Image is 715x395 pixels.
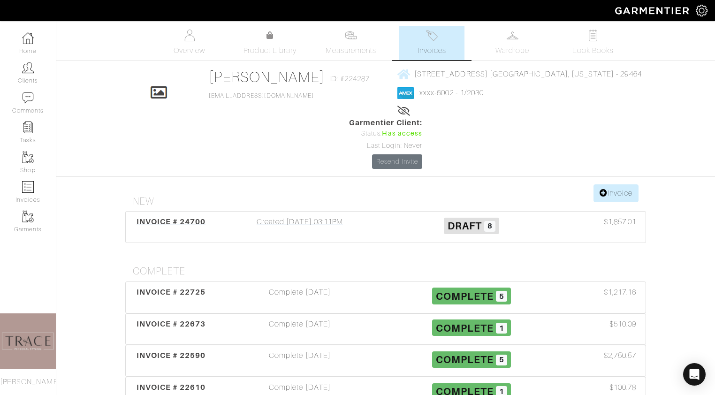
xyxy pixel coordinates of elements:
[125,211,646,243] a: INVOICE # 24700 Created [DATE] 03:11PM Draft 8 $1,857.01
[436,322,494,334] span: Complete
[426,30,438,41] img: orders-27d20c2124de7fd6de4e0e44c1d41de31381a507db9b33961299e4e07d508b8c.svg
[22,211,34,222] img: garments-icon-b7da505a4dc4fd61783c78ac3ca0ef83fa9d6f193b1c9dc38574b1d14d53ca28.png
[22,152,34,163] img: garments-icon-b7da505a4dc4fd61783c78ac3ca0ef83fa9d6f193b1c9dc38574b1d14d53ca28.png
[496,291,507,302] span: 5
[329,73,370,84] span: ID: #224287
[479,26,545,60] a: Wardrobe
[22,32,34,44] img: dashboard-icon-dbcd8f5a0b271acd01030246c82b418ddd0df26cd7fceb0bd07c9910d44c42f6.png
[496,323,507,334] span: 1
[372,154,422,169] a: Resend Invite
[214,216,386,238] div: Created [DATE] 03:11PM
[397,87,414,99] img: american_express-1200034d2e149cdf2cc7894a33a747db654cf6f8355cb502592f1d228b2ac700.png
[609,382,636,393] span: $100.78
[610,2,696,19] img: garmentier-logo-header-white-b43fb05a5012e4ada735d5af1a66efaba907eab6374d6393d1fbf88cb4ef424d.png
[137,217,206,226] span: INVOICE # 24700
[22,62,34,74] img: clients-icon-6bae9207a08558b7cb47a8932f037763ab4055f8c8b6bfacd5dc20c3e0201464.png
[22,122,34,133] img: reminder-icon-8004d30b9f0a5d33ae49ab947aed9ed385cf756f9e5892f1edd6e32f2345188e.png
[243,45,297,56] span: Product Library
[22,181,34,193] img: orders-icon-0abe47150d42831381b5fb84f609e132dff9fe21cb692f30cb5eec754e2cba89.png
[157,26,222,60] a: Overview
[604,216,636,228] span: $1,857.01
[572,45,614,56] span: Look Books
[133,266,646,277] h4: Complete
[604,287,636,298] span: $1,217.16
[397,68,642,80] a: [STREET_ADDRESS] [GEOGRAPHIC_DATA], [US_STATE] - 29464
[125,313,646,345] a: INVOICE # 22673 Complete [DATE] Complete 1 $510.09
[484,221,495,232] span: 8
[137,351,206,360] span: INVOICE # 22590
[209,68,325,85] a: [PERSON_NAME]
[436,290,494,302] span: Complete
[349,141,422,151] div: Last Login: Never
[318,26,384,60] a: Measurements
[587,30,599,41] img: todo-9ac3debb85659649dc8f770b8b6100bb5dab4b48dedcbae339e5042a72dfd3cc.svg
[495,45,529,56] span: Wardrobe
[399,26,464,60] a: Invoices
[382,129,422,139] span: Has access
[507,30,518,41] img: wardrobe-487a4870c1b7c33e795ec22d11cfc2ed9d08956e64fb3008fe2437562e282088.svg
[137,288,206,296] span: INVOICE # 22725
[349,129,422,139] div: Status:
[214,350,386,372] div: Complete [DATE]
[419,89,484,97] a: xxxx-6002 - 1/2030
[448,220,482,232] span: Draft
[214,287,386,308] div: Complete [DATE]
[209,92,314,99] a: [EMAIL_ADDRESS][DOMAIN_NAME]
[496,355,507,366] span: 5
[414,70,642,78] span: [STREET_ADDRESS] [GEOGRAPHIC_DATA], [US_STATE] - 29464
[560,26,626,60] a: Look Books
[609,319,636,330] span: $510.09
[22,92,34,104] img: comment-icon-a0a6a9ef722e966f86d9cbdc48e553b5cf19dbc54f86b18d962a5391bc8f6eb6.png
[137,319,206,328] span: INVOICE # 22673
[418,45,446,56] span: Invoices
[696,5,707,16] img: gear-icon-white-bd11855cb880d31180b6d7d6211b90ccbf57a29d726f0c71d8c61bd08dd39cc2.png
[214,319,386,340] div: Complete [DATE]
[237,30,303,56] a: Product Library
[125,345,646,377] a: INVOICE # 22590 Complete [DATE] Complete 5 $2,750.57
[593,184,639,202] a: Invoice
[137,383,206,392] span: INVOICE # 22610
[436,354,494,365] span: Complete
[125,281,646,313] a: INVOICE # 22725 Complete [DATE] Complete 5 $1,217.16
[604,350,636,361] span: $2,750.57
[133,196,646,207] h4: New
[349,117,422,129] span: Garmentier Client:
[174,45,205,56] span: Overview
[183,30,195,41] img: basicinfo-40fd8af6dae0f16599ec9e87c0ef1c0a1fdea2edbe929e3d69a839185d80c458.svg
[683,363,706,386] div: Open Intercom Messenger
[326,45,377,56] span: Measurements
[345,30,357,41] img: measurements-466bbee1fd09ba9460f595b01e5d73f9e2bff037440d3c8f018324cb6cdf7a4a.svg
